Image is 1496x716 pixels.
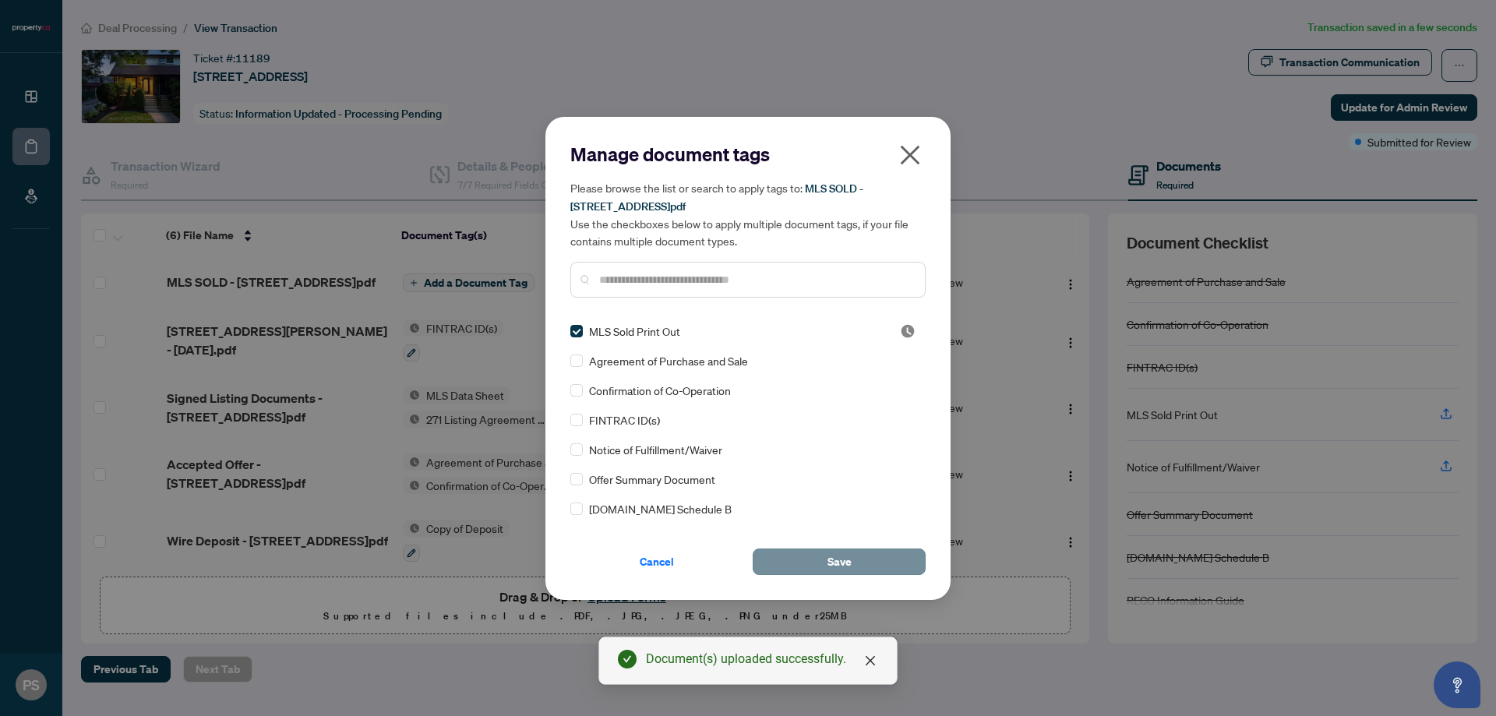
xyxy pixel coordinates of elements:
[570,548,743,575] button: Cancel
[589,471,715,488] span: Offer Summary Document
[589,411,660,429] span: FINTRAC ID(s)
[1434,661,1480,708] button: Open asap
[827,549,852,574] span: Save
[900,323,916,339] img: status
[900,323,916,339] span: Pending Review
[862,652,879,669] a: Close
[646,650,878,668] div: Document(s) uploaded successfully.
[589,352,748,369] span: Agreement of Purchase and Sale
[864,654,877,667] span: close
[589,500,732,517] span: [DOMAIN_NAME] Schedule B
[589,441,722,458] span: Notice of Fulfillment/Waiver
[589,382,731,399] span: Confirmation of Co-Operation
[618,650,637,668] span: check-circle
[570,182,863,213] span: MLS SOLD - [STREET_ADDRESS]pdf
[753,548,926,575] button: Save
[640,549,674,574] span: Cancel
[589,323,680,340] span: MLS Sold Print Out
[570,142,926,167] h2: Manage document tags
[570,179,926,249] h5: Please browse the list or search to apply tags to: Use the checkboxes below to apply multiple doc...
[898,143,923,168] span: close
